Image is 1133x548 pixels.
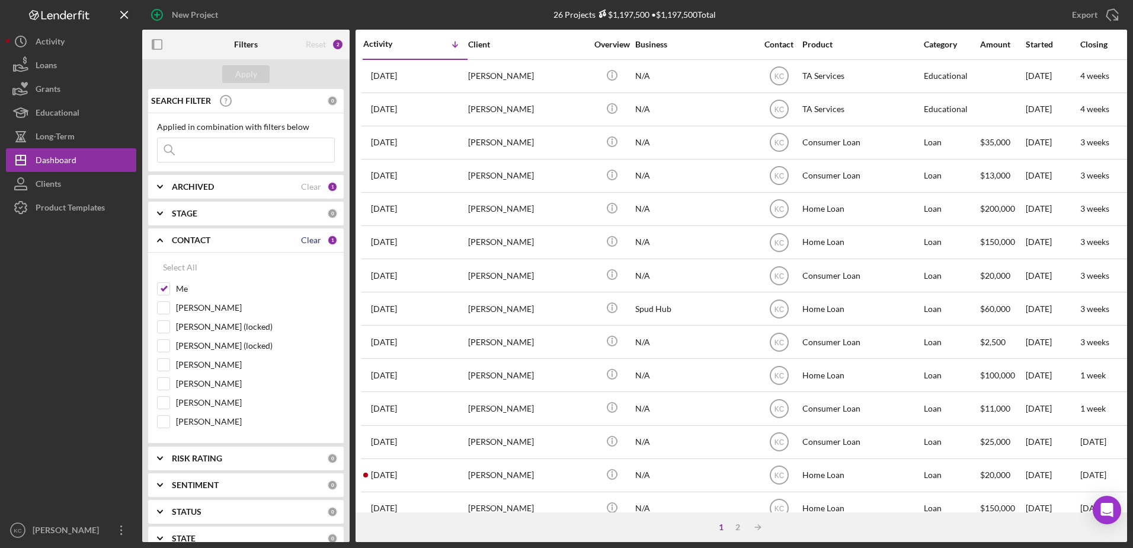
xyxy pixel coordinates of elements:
div: Loan [924,359,979,391]
time: 2025-07-17 14:49 [371,437,397,447]
div: [PERSON_NAME] [468,94,587,125]
text: KC [774,338,784,346]
time: 2025-08-18 20:15 [371,138,397,147]
label: [PERSON_NAME] [176,359,335,371]
div: Product Templates [36,196,105,222]
div: Business [635,40,754,49]
b: RISK RATING [172,454,222,463]
div: 0 [327,95,338,106]
b: Filters [234,40,258,49]
button: New Project [142,3,230,27]
text: KC [774,238,784,247]
div: [PERSON_NAME] [468,293,587,324]
div: N/A [635,60,754,92]
div: Clients [36,172,61,199]
label: [PERSON_NAME] [176,302,335,314]
a: Clients [6,172,136,196]
button: Activity [6,30,136,53]
time: 3 weeks [1080,337,1109,347]
b: SEARCH FILTER [151,96,211,106]
div: Consumer Loan [802,326,921,358]
time: 3 weeks [1080,170,1109,180]
div: N/A [635,493,754,524]
time: 1 week [1080,403,1106,413]
div: Overview [590,40,634,49]
div: N/A [635,426,754,458]
text: KC [774,505,784,513]
div: N/A [635,227,754,258]
div: Loan [924,460,979,491]
button: Apply [222,65,270,83]
text: KC [774,205,784,214]
label: [PERSON_NAME] (locked) [176,321,335,333]
div: [PERSON_NAME] [468,260,587,291]
div: [DATE] [1026,426,1079,458]
div: Started [1026,40,1079,49]
div: Open Intercom Messenger [1093,496,1121,524]
div: [DATE] [1026,293,1079,324]
text: KC [774,172,784,180]
button: Grants [6,77,136,101]
time: 4 weeks [1080,71,1109,81]
span: $2,500 [980,337,1006,347]
button: Export [1060,3,1127,27]
time: 2025-08-01 16:36 [371,404,397,413]
time: 2025-08-14 18:37 [371,271,397,281]
div: [DATE] [1026,460,1079,491]
span: $200,000 [980,203,1015,214]
div: Amount [980,40,1025,49]
time: 2025-08-19 19:44 [371,104,397,114]
div: Home Loan [802,293,921,324]
div: [PERSON_NAME] [30,518,107,545]
text: KC [774,371,784,380]
div: Activity [363,39,415,49]
b: STATE [172,534,196,543]
time: 2025-08-14 20:39 [371,237,397,247]
button: KC[PERSON_NAME] [6,518,136,542]
div: 0 [327,208,338,219]
div: Loans [36,53,57,80]
label: [PERSON_NAME] [176,397,335,409]
span: $150,000 [980,237,1015,247]
div: [DATE] [1026,127,1079,158]
div: 0 [327,480,338,490]
b: CONTACT [172,235,210,245]
div: Long-Term [36,125,75,151]
div: New Project [172,3,218,27]
div: 0 [327,453,338,464]
button: Long-Term [6,125,136,148]
div: N/A [635,326,754,358]
button: Loans [6,53,136,77]
div: Select All [163,256,197,279]
div: Contact [757,40,801,49]
button: Educational [6,101,136,125]
button: Dashboard [6,148,136,172]
div: Consumer Loan [802,260,921,291]
div: Export [1072,3,1097,27]
div: 0 [327,506,338,517]
div: Loan [924,160,979,192]
div: Consumer Loan [802,393,921,424]
div: [DATE] [1026,393,1079,424]
div: Product [802,40,921,49]
div: [DATE] [1026,359,1079,391]
div: N/A [635,160,754,192]
div: Educational [36,101,79,128]
text: KC [14,527,21,534]
span: $35,000 [980,137,1010,147]
button: Select All [157,256,203,279]
span: $20,000 [980,470,1010,480]
time: 3 weeks [1080,270,1109,281]
div: N/A [635,359,754,391]
span: $25,000 [980,437,1010,447]
div: N/A [635,460,754,491]
div: Educational [924,60,979,92]
div: Consumer Loan [802,426,921,458]
div: [DATE] [1026,227,1079,258]
div: Dashboard [36,148,76,175]
div: [PERSON_NAME] [468,60,587,92]
div: 1 [713,522,729,532]
div: [PERSON_NAME] [468,393,587,424]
